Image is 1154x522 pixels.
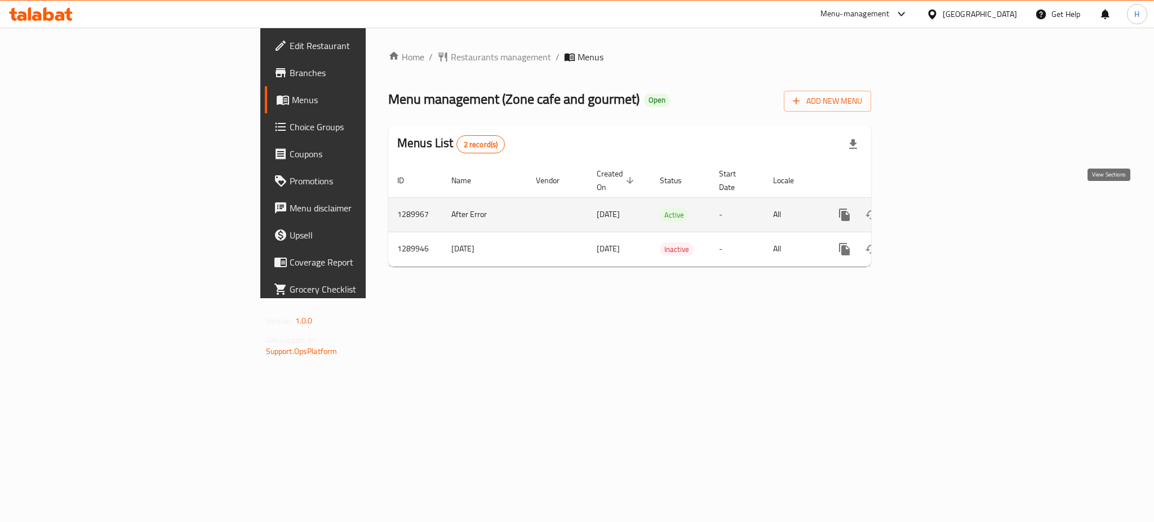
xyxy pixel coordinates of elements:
h2: Menus List [397,135,505,153]
a: Choice Groups [265,113,453,140]
span: Get support on: [266,333,318,347]
div: [GEOGRAPHIC_DATA] [943,8,1017,20]
a: Restaurants management [437,50,551,64]
span: ID [397,174,419,187]
td: After Error [442,197,527,232]
div: Inactive [660,242,694,256]
li: / [556,50,560,64]
span: Active [660,209,689,222]
span: [DATE] [597,241,620,256]
nav: breadcrumb [388,50,871,64]
a: Edit Restaurant [265,32,453,59]
button: more [831,201,858,228]
a: Support.OpsPlatform [266,344,338,359]
span: Version: [266,313,294,328]
td: - [710,197,764,232]
a: Promotions [265,167,453,194]
span: Status [660,174,696,187]
span: Menu management ( Zone cafe and gourmet ) [388,86,640,112]
a: Menus [265,86,453,113]
div: Export file [840,131,867,158]
span: Edit Restaurant [290,39,444,52]
span: Upsell [290,228,444,242]
td: [DATE] [442,232,527,266]
span: Grocery Checklist [290,282,444,296]
span: Created On [597,167,637,194]
span: Restaurants management [451,50,551,64]
th: Actions [822,163,948,198]
span: Menus [578,50,603,64]
span: Start Date [719,167,751,194]
span: 2 record(s) [457,139,505,150]
span: Inactive [660,243,694,256]
span: Coupons [290,147,444,161]
span: Branches [290,66,444,79]
span: Locale [773,174,809,187]
td: All [764,232,822,266]
span: Coverage Report [290,255,444,269]
span: Choice Groups [290,120,444,134]
span: Menu disclaimer [290,201,444,215]
span: 1.0.0 [295,313,313,328]
td: - [710,232,764,266]
a: Grocery Checklist [265,276,453,303]
button: Add New Menu [784,91,871,112]
a: Menu disclaimer [265,194,453,222]
span: Add New Menu [793,94,862,108]
span: Promotions [290,174,444,188]
div: Menu-management [820,7,890,21]
span: Open [644,95,670,105]
span: Vendor [536,174,574,187]
td: All [764,197,822,232]
span: Name [451,174,486,187]
a: Coupons [265,140,453,167]
button: Change Status [858,201,885,228]
button: more [831,236,858,263]
div: Total records count [456,135,505,153]
span: Menus [292,93,444,107]
span: H [1134,8,1139,20]
div: Open [644,94,670,107]
span: [DATE] [597,207,620,222]
a: Coverage Report [265,249,453,276]
a: Upsell [265,222,453,249]
table: enhanced table [388,163,948,267]
a: Branches [265,59,453,86]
